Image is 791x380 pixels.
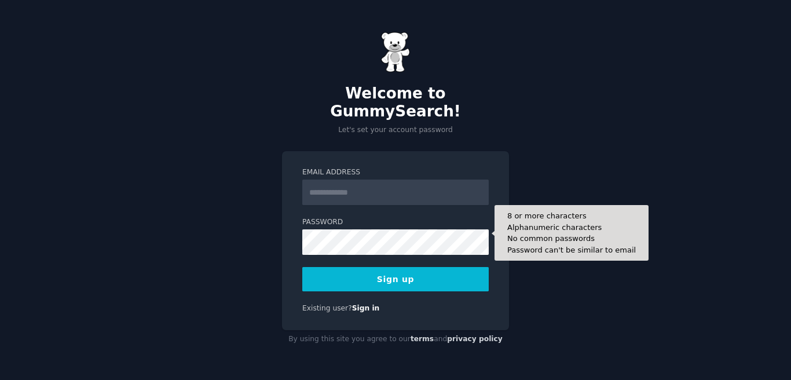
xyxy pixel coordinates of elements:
a: Sign in [352,304,380,312]
img: Gummy Bear [381,32,410,72]
button: Sign up [302,267,489,291]
label: Password [302,217,489,228]
a: terms [411,335,434,343]
h2: Welcome to GummySearch! [282,85,509,121]
div: By using this site you agree to our and [282,330,509,349]
a: privacy policy [447,335,503,343]
label: Email Address [302,167,489,178]
span: Existing user? [302,304,352,312]
p: Let's set your account password [282,125,509,136]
